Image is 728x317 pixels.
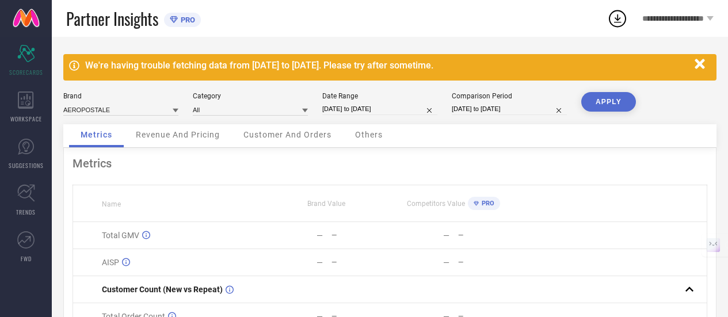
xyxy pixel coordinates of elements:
div: Metrics [73,156,707,170]
span: Customer And Orders [243,130,331,139]
div: — [458,258,516,266]
div: Comparison Period [452,92,567,100]
div: — [443,258,449,267]
div: — [443,231,449,240]
span: WORKSPACE [10,114,42,123]
input: Select date range [322,103,437,115]
span: Name [102,200,121,208]
div: Brand [63,92,178,100]
div: — [331,258,390,266]
div: — [331,231,390,239]
input: Select comparison period [452,103,567,115]
div: We're having trouble fetching data from [DATE] to [DATE]. Please try after sometime. [85,60,689,71]
div: Open download list [607,8,628,29]
div: Category [193,92,308,100]
button: APPLY [581,92,636,112]
span: Customer Count (New vs Repeat) [102,285,223,294]
span: PRO [479,200,494,207]
span: PRO [178,16,195,24]
span: TRENDS [16,208,36,216]
div: — [317,258,323,267]
span: SUGGESTIONS [9,161,44,170]
span: AISP [102,258,119,267]
span: Revenue And Pricing [136,130,220,139]
span: Total GMV [102,231,139,240]
span: Metrics [81,130,112,139]
span: Brand Value [307,200,345,208]
div: — [317,231,323,240]
div: — [458,231,516,239]
span: Partner Insights [66,7,158,30]
span: Competitors Value [407,200,465,208]
span: SCORECARDS [9,68,43,77]
div: Date Range [322,92,437,100]
span: FWD [21,254,32,263]
span: Others [355,130,383,139]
